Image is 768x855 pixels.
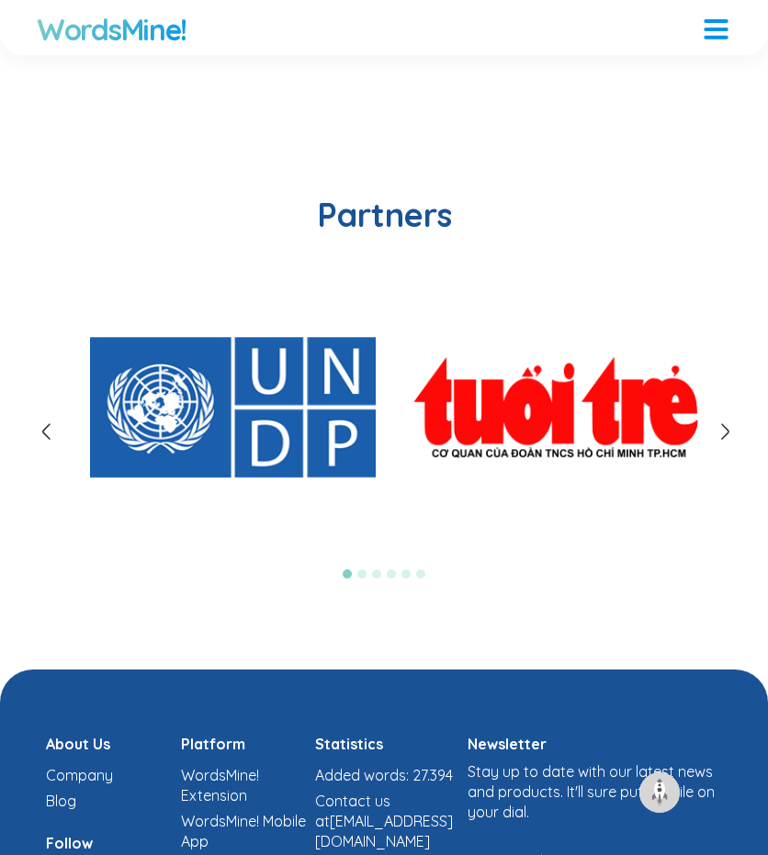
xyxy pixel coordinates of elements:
a: WordsMine! [37,11,186,48]
a: WordsMine! Extension [181,766,259,804]
button: 2 [357,569,367,579]
img: UNDP [90,337,376,478]
img: to top [645,778,674,807]
button: 6 [416,569,425,579]
h2: Partners [37,193,731,237]
h4: Newsletter [468,734,722,754]
a: Contact us at[EMAIL_ADDRESS][DOMAIN_NAME] [315,792,453,850]
img: TuoiTre [412,355,698,459]
h4: Platform [181,734,316,754]
div: Stay up to date with our latest news and products. It'll sure put a smile on your dial. [468,761,722,822]
button: 1 [343,569,352,579]
button: 4 [387,569,396,579]
button: 5 [401,569,411,579]
button: 3 [372,569,381,579]
a: Company [46,766,113,784]
h4: About Us [46,734,181,754]
a: WordsMine! Mobile App [181,812,306,850]
a: Added words: 27.394 [315,766,453,784]
h4: Statistics [315,734,453,754]
a: Blog [46,792,76,810]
